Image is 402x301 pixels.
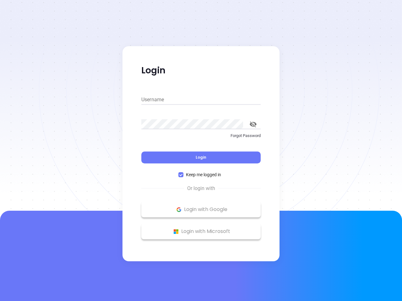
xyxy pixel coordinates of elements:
button: toggle password visibility [246,117,261,132]
span: Or login with [184,185,218,192]
span: Keep me logged in [183,171,224,178]
p: Login [141,65,261,76]
button: Login [141,151,261,163]
img: Microsoft Logo [172,228,180,235]
button: Google Logo Login with Google [141,202,261,217]
a: Forgot Password [141,133,261,144]
p: Forgot Password [141,133,261,139]
button: Microsoft Logo Login with Microsoft [141,224,261,239]
p: Login with Microsoft [144,227,258,236]
span: Login [196,155,206,160]
p: Login with Google [144,205,258,214]
img: Google Logo [175,206,183,214]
